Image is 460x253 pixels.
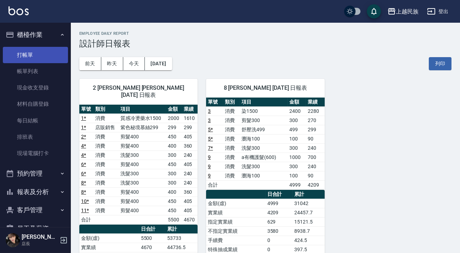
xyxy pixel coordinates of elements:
[145,57,172,70] button: [DATE]
[3,219,68,238] button: 員工及薪資
[223,134,240,143] td: 消費
[79,233,139,243] td: 金額(虛)
[94,132,119,141] td: 消費
[223,153,240,162] td: 消費
[367,4,381,18] button: save
[306,98,324,107] th: 業績
[79,215,94,224] td: 合計
[240,116,288,125] td: 剪髮300
[166,150,182,160] td: 300
[306,180,324,189] td: 4209
[288,143,306,153] td: 300
[123,57,145,70] button: 今天
[293,236,325,245] td: 424.5
[3,96,68,112] a: 材料自購登錄
[3,145,68,161] a: 現場電腦打卡
[119,160,166,169] td: 剪髮400
[182,150,198,160] td: 240
[182,187,198,197] td: 360
[182,132,198,141] td: 405
[182,178,198,187] td: 240
[293,199,325,208] td: 31042
[266,208,293,217] td: 4209
[165,243,198,252] td: 44736.5
[208,117,211,123] a: 3
[3,129,68,145] a: 排班表
[94,141,119,150] td: 消費
[306,125,324,134] td: 299
[166,169,182,178] td: 300
[288,171,306,180] td: 100
[182,114,198,123] td: 1610
[166,132,182,141] td: 450
[266,217,293,226] td: 629
[206,180,223,189] td: 合計
[240,125,288,134] td: 舒壓洗499
[166,178,182,187] td: 300
[139,225,165,234] th: 日合計
[429,57,452,70] button: 列印
[166,206,182,215] td: 450
[306,153,324,162] td: 700
[166,114,182,123] td: 2000
[385,4,421,19] button: 上越民族
[288,125,306,134] td: 499
[288,162,306,171] td: 300
[208,164,211,169] a: 9
[79,39,452,49] h3: 設計師日報表
[182,206,198,215] td: 405
[182,160,198,169] td: 405
[223,162,240,171] td: 消費
[119,178,166,187] td: 洗髮300
[166,197,182,206] td: 450
[94,169,119,178] td: 消費
[266,236,293,245] td: 0
[266,226,293,236] td: 3580
[8,6,29,15] img: Logo
[223,106,240,116] td: 消費
[79,243,139,252] td: 實業績
[6,233,20,247] img: Person
[306,116,324,125] td: 270
[119,141,166,150] td: 剪髮400
[396,7,419,16] div: 上越民族
[215,84,316,92] span: 8 [PERSON_NAME] [DATE] 日報表
[3,47,68,63] a: 打帳單
[119,187,166,197] td: 剪髮400
[166,141,182,150] td: 400
[119,132,166,141] td: 剪髮400
[288,98,306,107] th: 金額
[22,241,58,247] p: 店長
[240,143,288,153] td: 洗髮300
[79,57,101,70] button: 前天
[306,171,324,180] td: 90
[182,169,198,178] td: 240
[288,116,306,125] td: 300
[424,5,452,18] button: 登出
[166,215,182,224] td: 5500
[240,98,288,107] th: 項目
[206,208,265,217] td: 實業績
[208,154,211,160] a: 9
[119,150,166,160] td: 洗髮300
[206,226,265,236] td: 不指定實業績
[223,143,240,153] td: 消費
[94,105,119,114] th: 類別
[240,162,288,171] td: 洗髮300
[288,134,306,143] td: 100
[94,206,119,215] td: 消費
[306,134,324,143] td: 90
[79,105,94,114] th: 單號
[223,171,240,180] td: 消費
[182,141,198,150] td: 360
[94,160,119,169] td: 消費
[166,187,182,197] td: 400
[119,105,166,114] th: 項目
[94,123,119,132] td: 店販銷售
[166,160,182,169] td: 450
[182,215,198,224] td: 4670
[101,57,123,70] button: 昨天
[266,190,293,199] th: 日合計
[165,233,198,243] td: 53733
[94,114,119,123] td: 消費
